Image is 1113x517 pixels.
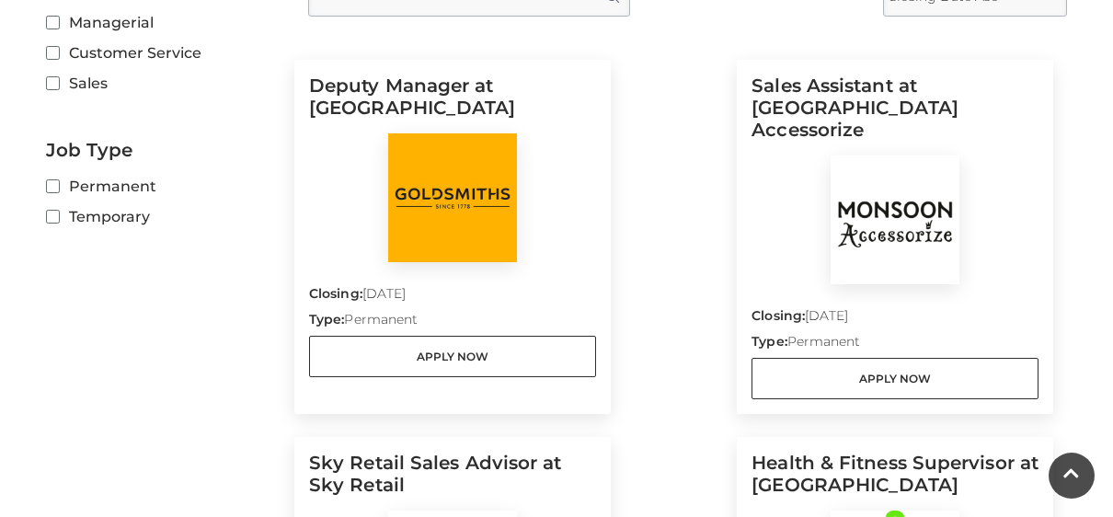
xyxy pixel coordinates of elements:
[309,452,596,511] h5: Sky Retail Sales Advisor at Sky Retail
[752,306,1038,332] p: [DATE]
[752,452,1038,511] h5: Health & Fitness Supervisor at [GEOGRAPHIC_DATA]
[831,155,959,284] img: Monsoon
[752,358,1038,399] a: Apply Now
[46,72,281,95] label: Sales
[309,311,344,327] strong: Type:
[309,284,596,310] p: [DATE]
[46,41,281,64] label: Customer Service
[309,310,596,336] p: Permanent
[46,11,281,34] label: Managerial
[309,336,596,377] a: Apply Now
[46,175,281,198] label: Permanent
[309,285,362,302] strong: Closing:
[46,139,281,161] h2: Job Type
[752,333,786,350] strong: Type:
[309,75,596,133] h5: Deputy Manager at [GEOGRAPHIC_DATA]
[752,332,1038,358] p: Permanent
[46,205,281,228] label: Temporary
[752,307,805,324] strong: Closing:
[752,75,1038,155] h5: Sales Assistant at [GEOGRAPHIC_DATA] Accessorize
[388,133,517,262] img: Goldsmiths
